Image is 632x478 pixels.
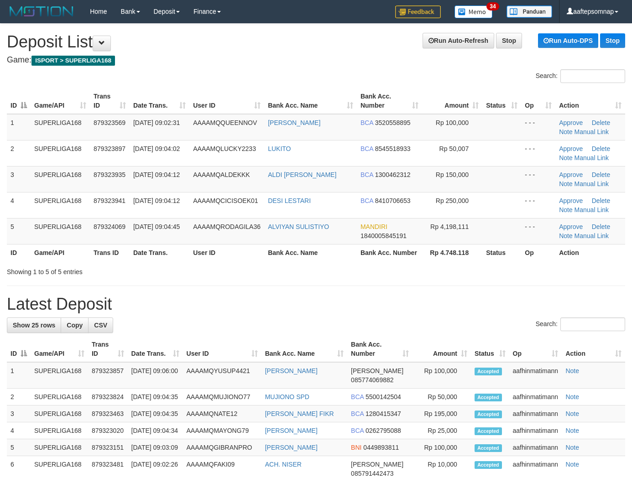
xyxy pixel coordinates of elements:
td: AAAAMQYUSUP4421 [183,362,261,389]
span: Rp 100,000 [436,119,469,126]
th: Action: activate to sort column ascending [555,88,625,114]
td: 1 [7,362,31,389]
span: 879323935 [94,171,125,178]
th: ID [7,244,31,261]
td: [DATE] 09:04:35 [128,389,183,405]
td: 2 [7,389,31,405]
td: SUPERLIGA168 [31,422,88,439]
img: panduan.png [507,5,552,18]
a: Approve [559,145,583,152]
span: Copy 085791442473 to clipboard [351,470,393,477]
span: Accepted [475,461,502,469]
span: AAAAMQALDEKKK [193,171,250,178]
th: User ID [189,244,264,261]
a: Run Auto-Refresh [423,33,494,48]
span: BCA [360,197,373,204]
a: Show 25 rows [7,317,61,333]
a: [PERSON_NAME] [265,367,318,374]
span: AAAAMQLUCKY2233 [193,145,256,152]
td: - - - [521,192,555,218]
a: Manual Link [575,154,609,161]
img: Feedback.jpg [395,5,441,18]
a: Approve [559,223,583,230]
a: Note [565,367,579,374]
span: BCA [351,427,364,434]
span: AAAAMQCICISOEK01 [193,197,258,204]
a: Manual Link [575,206,609,213]
span: Rp 150,000 [436,171,469,178]
th: ID: activate to sort column descending [7,336,31,362]
th: Bank Acc. Name [264,244,357,261]
td: SUPERLIGA168 [31,192,90,218]
label: Search: [536,69,625,83]
th: Op: activate to sort column ascending [509,336,562,362]
a: Delete [592,171,610,178]
td: aafhinmatimann [509,422,562,439]
td: 4 [7,192,31,218]
span: BCA [360,171,373,178]
a: Stop [600,33,625,48]
span: Copy 5500142504 to clipboard [366,393,401,400]
th: Status [482,244,521,261]
td: AAAAMQGIBRANPRO [183,439,261,456]
a: [PERSON_NAME] [268,119,320,126]
span: Rp 50,007 [439,145,469,152]
span: Show 25 rows [13,322,55,329]
td: 879323463 [88,405,128,422]
td: 3 [7,405,31,422]
td: 3 [7,166,31,192]
span: CSV [94,322,107,329]
th: Bank Acc. Name: activate to sort column ascending [264,88,357,114]
a: Approve [559,171,583,178]
input: Search: [560,317,625,331]
a: CSV [88,317,113,333]
td: aafhinmatimann [509,439,562,456]
td: [DATE] 09:03:09 [128,439,183,456]
a: Stop [496,33,522,48]
span: Rp 250,000 [436,197,469,204]
a: Note [565,393,579,400]
span: Accepted [475,394,502,401]
td: Rp 25,000 [413,422,471,439]
a: Approve [559,197,583,204]
span: Rp 4,198,111 [430,223,469,230]
th: Date Trans.: activate to sort column ascending [130,88,189,114]
span: 879323897 [94,145,125,152]
a: Note [565,410,579,417]
span: Copy 3520558895 to clipboard [375,119,411,126]
a: Note [565,444,579,451]
th: Trans ID [90,244,130,261]
td: AAAAMQNATE12 [183,405,261,422]
td: SUPERLIGA168 [31,140,90,166]
span: [PERSON_NAME] [351,367,403,374]
a: [PERSON_NAME] FIKR [265,410,334,417]
a: Copy [61,317,89,333]
td: aafhinmatimann [509,389,562,405]
a: Delete [592,197,610,204]
td: AAAAMQMUJIONO77 [183,389,261,405]
a: Note [565,427,579,434]
a: Note [559,128,573,135]
th: Trans ID: activate to sort column ascending [88,336,128,362]
span: Copy 8545518933 to clipboard [375,145,411,152]
span: [PERSON_NAME] [351,461,403,468]
span: 879323569 [94,119,125,126]
th: Status: activate to sort column ascending [482,88,521,114]
td: SUPERLIGA168 [31,114,90,140]
a: LUKITO [268,145,291,152]
td: Rp 100,000 [413,439,471,456]
td: SUPERLIGA168 [31,218,90,244]
a: ALVIYAN SULISTIYO [268,223,329,230]
td: 879323824 [88,389,128,405]
td: 2 [7,140,31,166]
h1: Latest Deposit [7,295,625,313]
span: BCA [360,119,373,126]
th: Op: activate to sort column ascending [521,88,555,114]
a: Note [559,206,573,213]
span: Accepted [475,444,502,452]
th: Trans ID: activate to sort column ascending [90,88,130,114]
img: MOTION_logo.png [7,5,76,18]
th: ID: activate to sort column descending [7,88,31,114]
td: - - - [521,218,555,244]
td: SUPERLIGA168 [31,389,88,405]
